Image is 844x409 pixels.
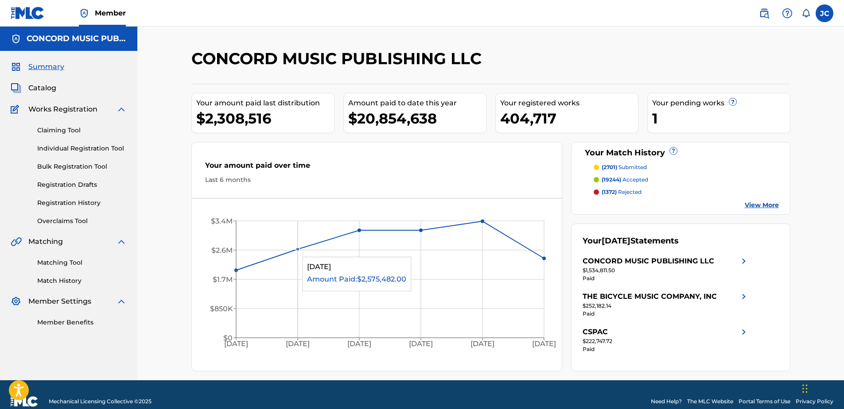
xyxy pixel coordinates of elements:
[79,8,89,19] img: Top Rightsholder
[602,188,642,196] p: rejected
[778,4,796,22] div: Help
[583,327,749,353] a: CSPACright chevron icon$222,747.72Paid
[409,340,433,348] tspan: [DATE]
[583,310,749,318] div: Paid
[196,108,334,128] div: $2,308,516
[687,397,733,405] a: The MLC Website
[739,256,749,266] img: right chevron icon
[739,397,790,405] a: Portal Terms of Use
[670,147,677,154] span: ?
[532,340,556,348] tspan: [DATE]
[11,83,21,93] img: Catalog
[37,126,127,135] a: Claiming Tool
[602,176,648,184] p: accepted
[348,98,486,108] div: Amount paid to date this year
[37,198,127,208] a: Registration History
[205,175,549,185] div: Last 6 months
[95,8,126,18] span: Member
[652,108,790,128] div: 1
[652,98,790,108] div: Your pending works
[28,104,97,115] span: Works Registration
[196,98,334,108] div: Your amount paid last distribution
[116,236,127,247] img: expand
[37,216,127,226] a: Overclaims Tool
[347,340,371,348] tspan: [DATE]
[583,235,679,247] div: Your Statements
[116,296,127,307] img: expand
[602,164,617,170] span: (2701)
[11,34,21,44] img: Accounts
[11,62,21,72] img: Summary
[500,108,638,128] div: 404,717
[27,34,127,44] h5: CONCORD MUSIC PUBLISHING LLC
[583,274,749,282] div: Paid
[651,397,682,405] a: Need Help?
[583,345,749,353] div: Paid
[594,188,779,196] a: (1372) rejected
[583,256,749,282] a: CONCORD MUSIC PUBLISHING LLCright chevron icon$1,534,811.50Paid
[348,108,486,128] div: $20,854,638
[583,266,749,274] div: $1,534,811.50
[11,396,38,407] img: logo
[210,217,232,225] tspan: $3.4M
[801,9,810,18] div: Notifications
[28,62,64,72] span: Summary
[210,305,233,313] tspan: $850K
[583,291,749,318] a: THE BICYCLE MUSIC COMPANY, INCright chevron icon$252,182.14Paid
[11,296,21,307] img: Member Settings
[759,8,770,19] img: search
[594,176,779,184] a: (19244) accepted
[819,270,844,341] iframe: Resource Center
[28,296,91,307] span: Member Settings
[583,256,714,266] div: CONCORD MUSIC PUBLISHING LLC
[729,98,736,105] span: ?
[191,49,486,69] h2: CONCORD MUSIC PUBLISHING LLC
[211,246,232,255] tspan: $2.6M
[37,276,127,286] a: Match History
[11,104,22,115] img: Works Registration
[223,334,232,342] tspan: $0
[755,4,773,22] a: Public Search
[583,147,779,159] div: Your Match History
[11,7,45,19] img: MLC Logo
[739,327,749,337] img: right chevron icon
[800,367,844,409] iframe: Chat Widget
[37,180,127,189] a: Registration Drafts
[471,340,494,348] tspan: [DATE]
[11,83,56,93] a: CatalogCatalog
[802,375,808,402] div: Drag
[583,291,717,302] div: THE BICYCLE MUSIC COMPANY, INC
[602,176,621,183] span: (19244)
[212,275,232,284] tspan: $1.7M
[11,236,22,247] img: Matching
[583,302,749,310] div: $252,182.14
[583,337,749,345] div: $222,747.72
[500,98,638,108] div: Your registered works
[224,340,248,348] tspan: [DATE]
[739,291,749,302] img: right chevron icon
[28,83,56,93] span: Catalog
[37,144,127,153] a: Individual Registration Tool
[745,201,779,210] a: View More
[37,258,127,267] a: Matching Tool
[602,189,617,195] span: (1372)
[602,236,630,246] span: [DATE]
[11,62,64,72] a: SummarySummary
[583,327,608,337] div: CSPAC
[116,104,127,115] img: expand
[49,397,152,405] span: Mechanical Licensing Collective © 2025
[602,163,647,171] p: submitted
[37,318,127,327] a: Member Benefits
[782,8,793,19] img: help
[816,4,833,22] div: User Menu
[37,162,127,171] a: Bulk Registration Tool
[28,236,63,247] span: Matching
[205,160,549,175] div: Your amount paid over time
[796,397,833,405] a: Privacy Policy
[594,163,779,171] a: (2701) submitted
[286,340,310,348] tspan: [DATE]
